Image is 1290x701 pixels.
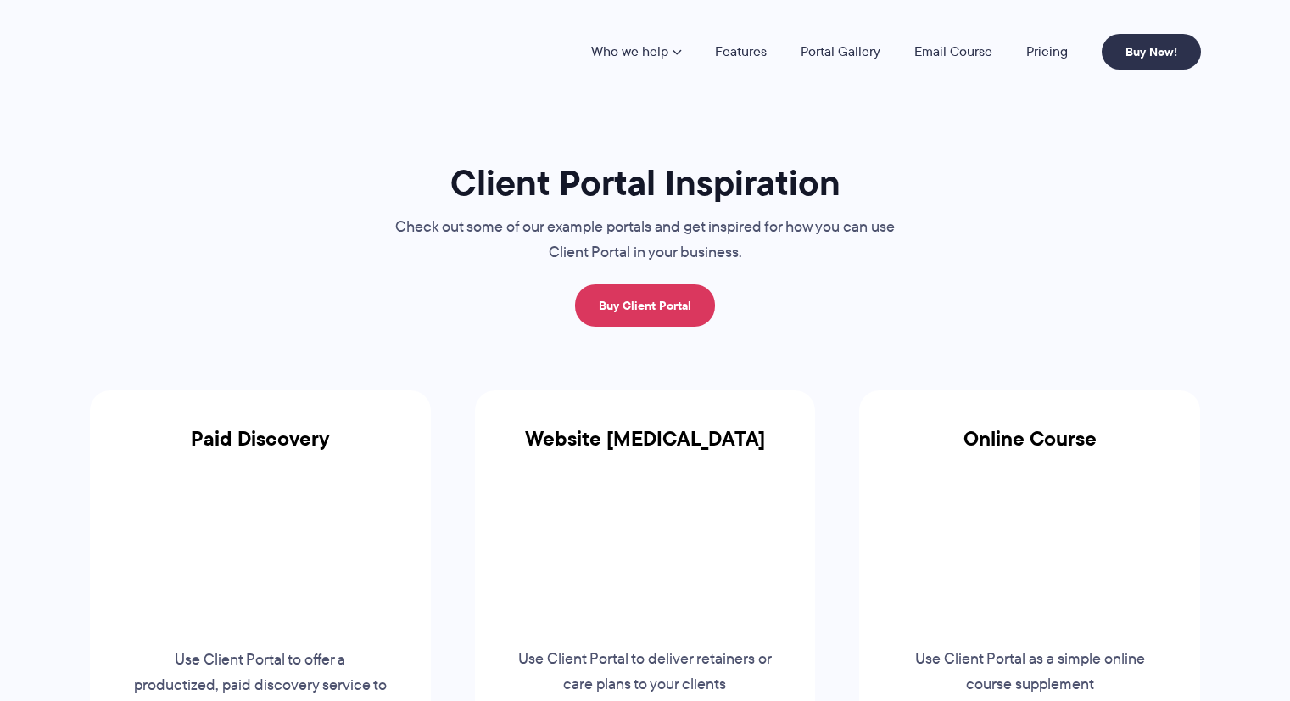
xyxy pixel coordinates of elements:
[475,427,816,471] h3: Website [MEDICAL_DATA]
[575,284,715,327] a: Buy Client Portal
[361,160,930,205] h1: Client Portal Inspiration
[90,427,431,471] h3: Paid Discovery
[1026,45,1068,59] a: Pricing
[901,647,1159,698] p: Use Client Portal as a simple online course supplement
[859,427,1200,471] h3: Online Course
[361,215,930,266] p: Check out some of our example portals and get inspired for how you can use Client Portal in your ...
[1102,34,1201,70] a: Buy Now!
[914,45,992,59] a: Email Course
[591,45,681,59] a: Who we help
[715,45,767,59] a: Features
[801,45,880,59] a: Portal Gallery
[516,647,773,698] p: Use Client Portal to deliver retainers or care plans to your clients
